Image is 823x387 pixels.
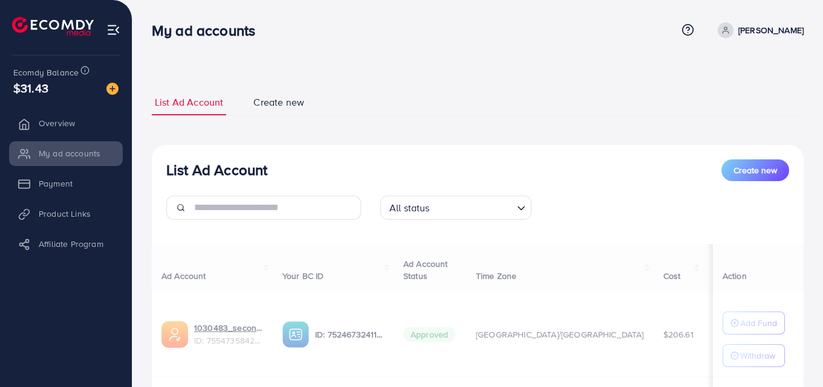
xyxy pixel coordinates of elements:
[155,95,223,109] span: List Ad Account
[13,79,48,97] span: $31.43
[253,95,304,109] span: Create new
[152,22,265,39] h3: My ad accounts
[387,199,432,217] span: All status
[734,164,777,176] span: Create new
[106,23,120,37] img: menu
[738,23,804,37] p: [PERSON_NAME]
[12,17,94,36] img: logo
[380,196,532,220] div: Search for option
[713,22,804,38] a: [PERSON_NAME]
[106,83,119,95] img: image
[166,161,267,179] h3: List Ad Account
[434,197,512,217] input: Search for option
[721,159,789,181] button: Create new
[13,66,79,78] span: Ecomdy Balance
